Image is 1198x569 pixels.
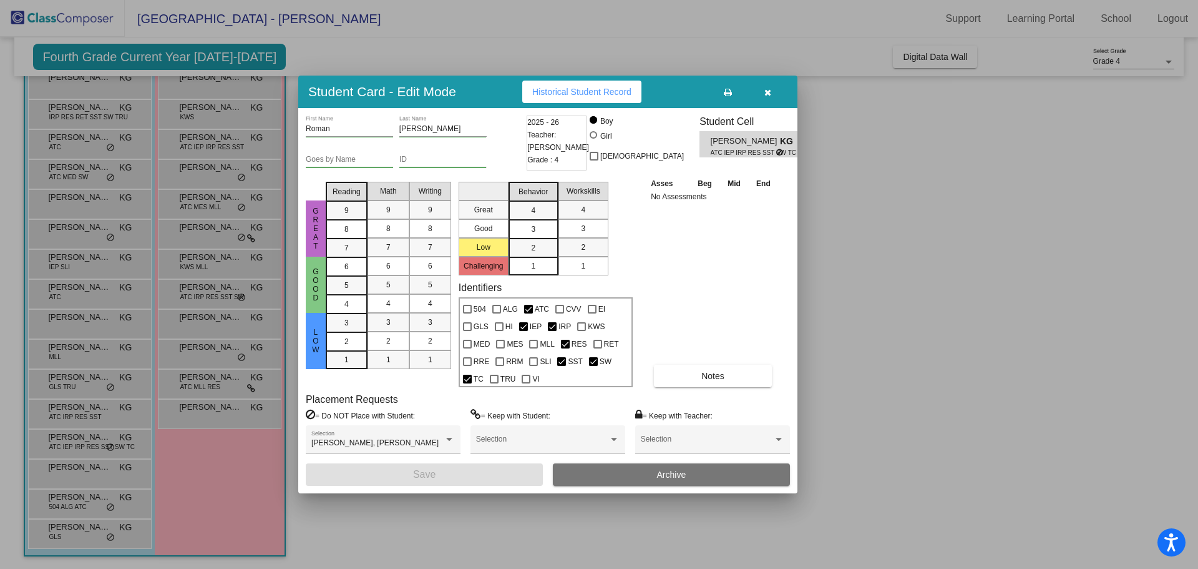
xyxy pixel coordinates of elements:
[689,177,719,190] th: Beg
[600,131,612,142] div: Girl
[428,317,432,328] span: 3
[428,279,432,290] span: 5
[413,469,436,480] span: Save
[588,319,605,334] span: KWS
[505,319,513,334] span: HI
[344,317,349,329] span: 3
[474,372,484,387] span: TC
[308,84,456,99] h3: Student Card - Edit Mode
[344,261,349,272] span: 6
[535,302,549,317] span: ATC
[657,470,686,480] span: Archive
[531,260,535,272] span: 1
[470,409,550,422] label: = Keep with Student:
[306,409,415,422] label: = Do NOT Place with Student:
[344,205,349,216] span: 9
[527,129,589,154] span: Teacher: [PERSON_NAME]
[711,148,776,157] span: ATC IEP IRP RES SST SW TC
[558,319,571,334] span: IRP
[531,205,535,216] span: 4
[386,204,391,215] span: 9
[572,337,587,352] span: RES
[654,365,772,387] button: Notes
[604,337,619,352] span: RET
[428,242,432,253] span: 7
[748,177,778,190] th: End
[500,372,516,387] span: TRU
[711,135,780,148] span: [PERSON_NAME]
[344,280,349,291] span: 5
[527,116,559,129] span: 2025 - 26
[598,302,605,317] span: EI
[600,354,611,369] span: SW
[428,223,432,234] span: 8
[419,186,442,197] span: Writing
[648,190,779,203] td: No Assessments
[386,335,391,347] span: 2
[386,298,391,309] span: 4
[333,186,361,197] span: Reading
[474,354,489,369] span: RRE
[459,282,502,294] label: Identifiers
[380,186,397,197] span: Math
[581,223,585,234] span: 3
[507,337,523,352] span: MES
[566,302,582,317] span: CVV
[474,337,490,352] span: MED
[532,87,631,97] span: Historical Student Record
[581,242,585,253] span: 2
[600,116,613,127] div: Boy
[567,186,600,197] span: Workskills
[720,177,748,190] th: Mid
[306,156,393,164] input: goes by name
[386,354,391,365] span: 1
[310,207,321,250] span: Great
[386,279,391,290] span: 5
[344,224,349,235] span: 8
[530,319,542,334] span: IEP
[519,186,548,197] span: Behavior
[428,354,432,365] span: 1
[428,298,432,309] span: 4
[310,267,321,302] span: Good
[506,354,523,369] span: RRM
[531,224,535,235] span: 3
[344,299,349,310] span: 4
[344,336,349,347] span: 2
[386,223,391,234] span: 8
[386,260,391,272] span: 6
[386,317,391,328] span: 3
[553,463,790,486] button: Archive
[600,149,684,164] span: [DEMOGRAPHIC_DATA]
[311,438,439,447] span: [PERSON_NAME], [PERSON_NAME]
[635,409,713,422] label: = Keep with Teacher:
[581,260,585,272] span: 1
[344,354,349,365] span: 1
[568,354,582,369] span: SST
[474,319,489,334] span: GLS
[540,354,551,369] span: SLI
[699,116,808,127] h3: Student Cell
[780,135,797,148] span: KG
[532,372,539,387] span: VI
[310,328,321,354] span: Low
[540,337,554,352] span: MLL
[428,204,432,215] span: 9
[701,371,724,381] span: Notes
[522,81,641,103] button: Historical Student Record
[386,242,391,253] span: 7
[503,302,518,317] span: ALG
[428,260,432,272] span: 6
[306,463,543,486] button: Save
[428,335,432,347] span: 2
[474,302,486,317] span: 504
[648,177,689,190] th: Asses
[527,154,558,166] span: Grade : 4
[306,393,398,405] label: Placement Requests
[581,204,585,215] span: 4
[344,242,349,254] span: 7
[531,242,535,254] span: 2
